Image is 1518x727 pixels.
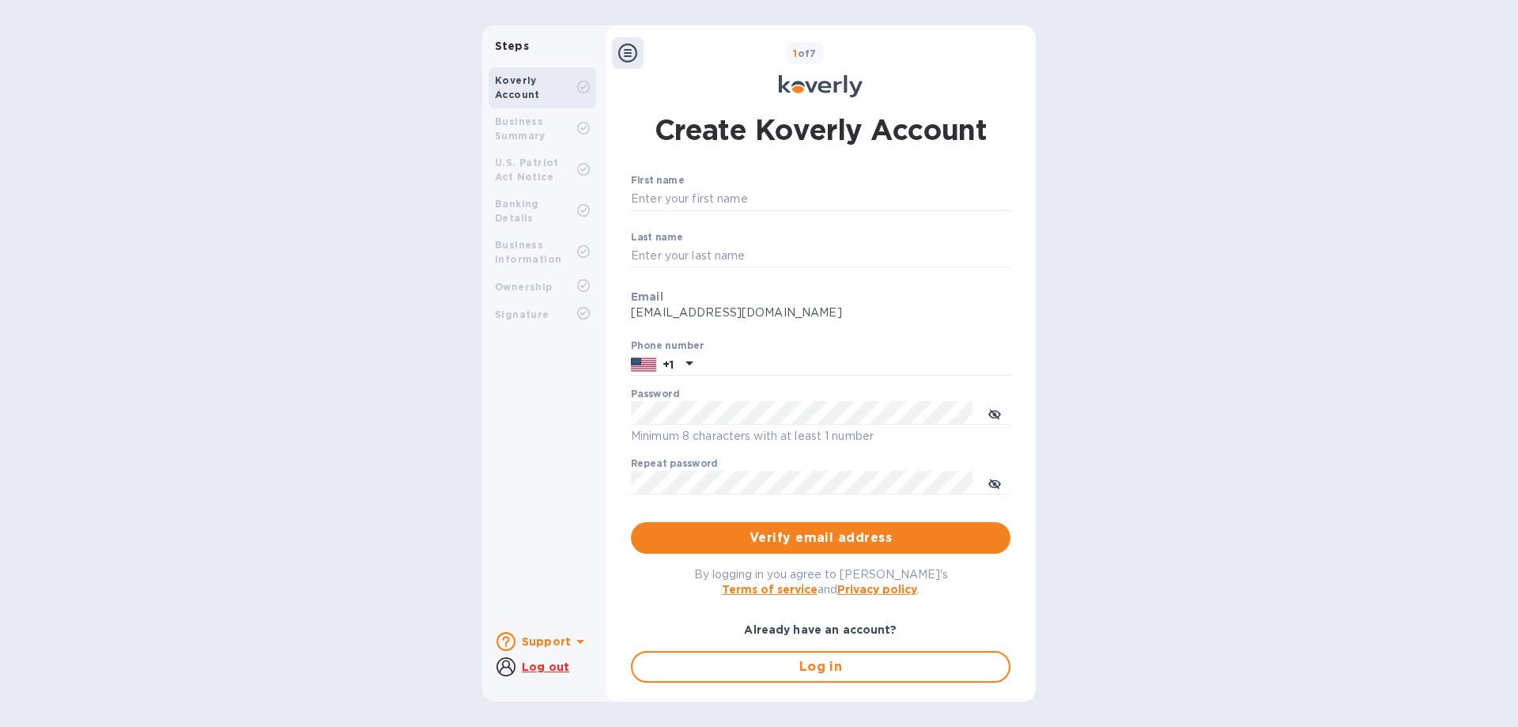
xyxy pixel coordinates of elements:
input: Enter your first name [631,187,1010,211]
b: Business Information [495,239,561,265]
button: Verify email address [631,522,1010,554]
span: Log in [645,657,996,676]
button: toggle password visibility [979,467,1010,498]
span: Verify email address [644,528,998,547]
a: Terms of service [722,583,818,596]
button: toggle password visibility [979,397,1010,429]
label: First name [631,176,684,186]
p: +1 [663,357,674,373]
p: [EMAIL_ADDRESS][DOMAIN_NAME] [631,305,1010,321]
span: 1 [793,47,797,59]
button: Log in [631,651,1010,683]
label: Last name [631,233,683,242]
b: Signature [495,309,549,320]
b: Banking Details [495,198,539,224]
b: Email [631,290,663,303]
u: Log out [522,661,569,673]
label: Repeat password [631,460,718,469]
label: Password [631,390,679,399]
h1: Create Koverly Account [655,110,987,150]
b: Business Summary [495,115,546,142]
label: Phone number [631,341,704,350]
p: Minimum 8 characters with at least 1 number [631,427,1010,445]
a: Privacy policy [837,583,917,596]
img: US [631,356,656,373]
input: Enter your last name [631,244,1010,268]
b: U.S. Patriot Act Notice [495,157,559,183]
b: Already have an account? [744,623,897,636]
b: of 7 [793,47,817,59]
b: Ownership [495,281,553,293]
b: Support [522,635,571,648]
span: By logging in you agree to [PERSON_NAME]'s and . [694,568,948,596]
b: Koverly Account [495,74,540,100]
b: Steps [495,40,529,52]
